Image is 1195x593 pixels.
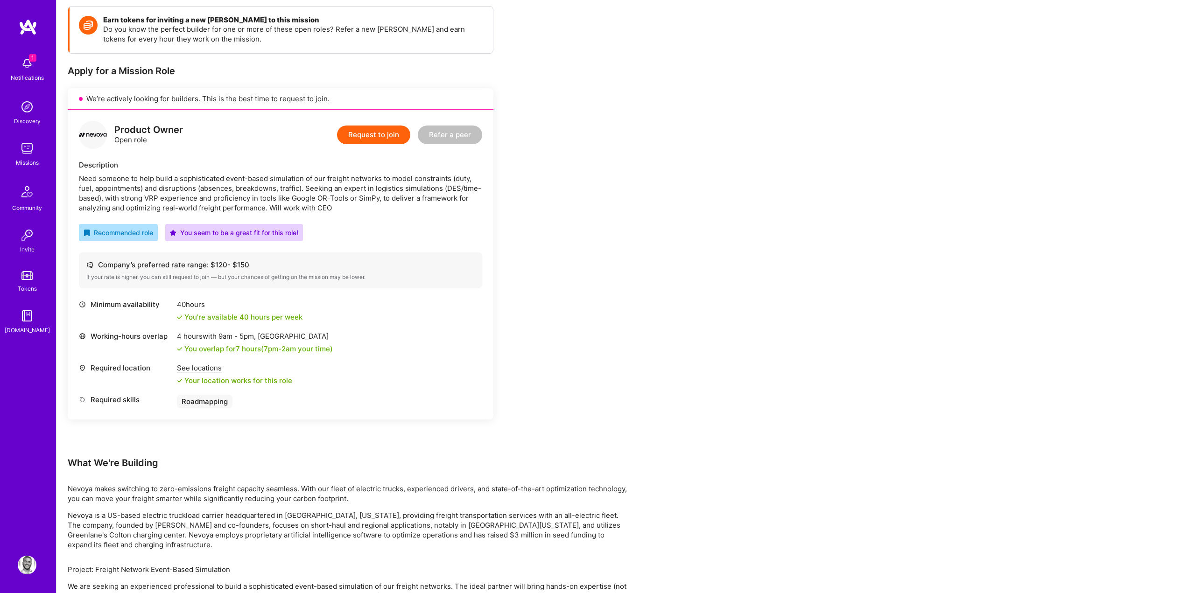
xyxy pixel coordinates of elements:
div: We’re actively looking for builders. This is the best time to request to join. [68,88,493,110]
a: User Avatar [15,556,39,574]
div: You seem to be a great fit for this role! [170,228,298,237]
span: 9am - 5pm , [217,332,258,341]
i: icon Clock [79,301,86,308]
div: Roadmapping [177,395,232,408]
div: Minimum availability [79,300,172,309]
img: logo [79,121,107,149]
div: You overlap for 7 hours ( your time) [184,344,333,354]
i: icon World [79,333,86,340]
i: icon Check [177,314,183,320]
div: What We're Building [68,457,628,469]
div: You're available 40 hours per week [177,312,302,322]
div: Company’s preferred rate range: $ 120 - $ 150 [86,260,475,270]
img: Community [16,181,38,203]
p: Nevoya is a US-based electric truckload carrier headquartered in [GEOGRAPHIC_DATA], [US_STATE], p... [68,510,628,550]
i: icon Tag [79,396,86,403]
img: Invite [18,226,36,244]
i: icon Check [177,378,183,384]
div: Discovery [14,116,41,126]
div: 4 hours with [GEOGRAPHIC_DATA] [177,331,333,341]
div: Need someone to help build a sophisticated event-based simulation of our freight networks to mode... [79,174,482,213]
div: [DOMAIN_NAME] [5,325,50,335]
i: icon PurpleStar [170,230,176,236]
i: icon Cash [86,261,93,268]
span: 1 [29,54,36,62]
i: icon Location [79,364,86,371]
div: Description [79,160,482,170]
img: User Avatar [18,556,36,574]
i: icon RecommendedBadge [84,230,90,236]
i: icon Check [177,346,183,352]
div: If your rate is higher, you can still request to join — but your chances of getting on the missio... [86,273,475,281]
div: Recommended role [84,228,153,237]
div: Your location works for this role [177,376,292,385]
div: See locations [177,363,292,373]
p: Project: Freight Network Event-Based Simulation [68,565,628,574]
img: discovery [18,98,36,116]
div: Required skills [79,395,172,405]
img: bell [18,54,36,73]
div: Required location [79,363,172,373]
div: Product Owner [114,125,183,135]
div: Working-hours overlap [79,331,172,341]
p: Nevoya makes switching to zero-emissions freight capacity seamless. With our fleet of electric tr... [68,484,628,503]
div: Tokens [18,284,37,293]
img: logo [19,19,37,35]
div: Community [12,203,42,213]
img: tokens [21,271,33,280]
h4: Earn tokens for inviting a new [PERSON_NAME] to this mission [103,16,484,24]
div: Notifications [11,73,44,83]
span: 7pm - 2am [264,344,296,353]
div: Open role [114,125,183,145]
div: Apply for a Mission Role [68,65,493,77]
button: Request to join [337,126,410,144]
div: 40 hours [177,300,302,309]
img: guide book [18,307,36,325]
img: Token icon [79,16,98,35]
button: Refer a peer [418,126,482,144]
div: Invite [20,244,35,254]
img: teamwork [18,139,36,158]
p: Do you know the perfect builder for one or more of these open roles? Refer a new [PERSON_NAME] an... [103,24,484,44]
div: Missions [16,158,39,167]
